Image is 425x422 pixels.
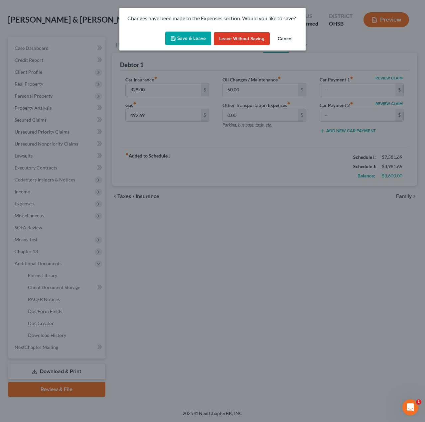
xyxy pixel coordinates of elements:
span: 1 [416,399,421,405]
p: Changes have been made to the Expenses section. Would you like to save? [127,15,298,22]
button: Leave without Saving [214,32,270,46]
button: Save & Leave [165,32,211,46]
button: Cancel [272,32,298,46]
iframe: Intercom live chat [402,399,418,415]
